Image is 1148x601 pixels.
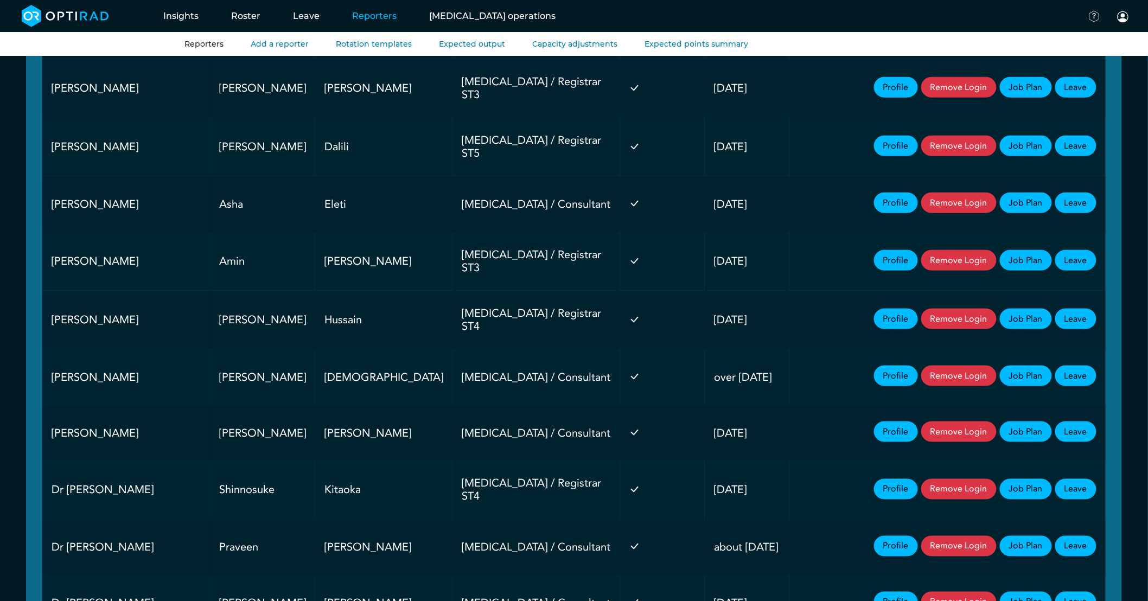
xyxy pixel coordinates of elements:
[1055,136,1096,156] a: Leave
[210,176,315,232] td: Asha
[210,59,315,118] td: [PERSON_NAME]
[210,291,315,349] td: [PERSON_NAME]
[705,405,789,461] td: [DATE]
[874,193,918,213] a: Profile
[210,461,315,520] td: Shinnosuke
[1000,250,1052,271] a: Job Plan
[645,39,748,49] a: Expected points summary
[1055,77,1096,98] a: Leave
[210,349,315,405] td: [PERSON_NAME]
[315,349,452,405] td: [DEMOGRAPHIC_DATA]
[705,461,789,520] td: [DATE]
[705,291,789,349] td: [DATE]
[42,291,210,349] td: [PERSON_NAME]
[452,349,620,405] td: [MEDICAL_DATA] / Consultant
[315,520,452,576] td: [PERSON_NAME]
[921,250,997,271] button: Remove Login
[1000,136,1052,156] a: Job Plan
[1000,77,1052,98] a: Job Plan
[315,291,452,349] td: Hussain
[921,421,997,442] button: Remove Login
[42,461,210,520] td: Dr [PERSON_NAME]
[210,520,315,576] td: Praveen
[921,77,997,98] button: Remove Login
[921,309,997,329] button: Remove Login
[315,405,452,461] td: [PERSON_NAME]
[532,39,617,49] a: Capacity adjustments
[315,461,452,520] td: Kitaoka
[1000,309,1052,329] a: Job Plan
[210,405,315,461] td: [PERSON_NAME]
[705,59,789,118] td: [DATE]
[921,136,997,156] button: Remove Login
[315,118,452,176] td: Dalili
[705,349,789,405] td: over [DATE]
[1000,366,1052,386] a: Job Plan
[336,39,412,49] a: Rotation templates
[452,118,620,176] td: [MEDICAL_DATA] / Registrar ST5
[452,291,620,349] td: [MEDICAL_DATA] / Registrar ST4
[1055,309,1096,329] a: Leave
[874,77,918,98] a: Profile
[705,176,789,232] td: [DATE]
[705,232,789,291] td: [DATE]
[184,39,224,49] a: Reporters
[1055,421,1096,442] a: Leave
[705,118,789,176] td: [DATE]
[874,250,918,271] a: Profile
[42,520,210,576] td: Dr [PERSON_NAME]
[315,176,452,232] td: Eleti
[921,366,997,386] button: Remove Login
[921,536,997,557] button: Remove Login
[452,461,620,520] td: [MEDICAL_DATA] / Registrar ST4
[874,309,918,329] a: Profile
[452,405,620,461] td: [MEDICAL_DATA] / Consultant
[1055,193,1096,213] a: Leave
[874,421,918,442] a: Profile
[452,176,620,232] td: [MEDICAL_DATA] / Consultant
[315,59,452,118] td: [PERSON_NAME]
[42,176,210,232] td: [PERSON_NAME]
[210,232,315,291] td: Amin
[1055,250,1096,271] a: Leave
[1000,479,1052,500] a: Job Plan
[874,136,918,156] a: Profile
[42,349,210,405] td: [PERSON_NAME]
[315,232,452,291] td: [PERSON_NAME]
[210,118,315,176] td: [PERSON_NAME]
[42,118,210,176] td: [PERSON_NAME]
[1055,479,1096,500] a: Leave
[874,479,918,500] a: Profile
[452,520,620,576] td: [MEDICAL_DATA] / Consultant
[1000,193,1052,213] a: Job Plan
[439,39,505,49] a: Expected output
[921,193,997,213] button: Remove Login
[705,520,789,576] td: about [DATE]
[22,5,109,27] img: brand-opti-rad-logos-blue-and-white-d2f68631ba2948856bd03f2d395fb146ddc8fb01b4b6e9315ea85fa773367...
[874,366,918,386] a: Profile
[1000,536,1052,557] a: Job Plan
[1000,421,1052,442] a: Job Plan
[874,536,918,557] a: Profile
[42,232,210,291] td: [PERSON_NAME]
[452,232,620,291] td: [MEDICAL_DATA] / Registrar ST3
[251,39,309,49] a: Add a reporter
[42,59,210,118] td: [PERSON_NAME]
[1055,366,1096,386] a: Leave
[42,405,210,461] td: [PERSON_NAME]
[1055,536,1096,557] a: Leave
[921,479,997,500] button: Remove Login
[452,59,620,118] td: [MEDICAL_DATA] / Registrar ST3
